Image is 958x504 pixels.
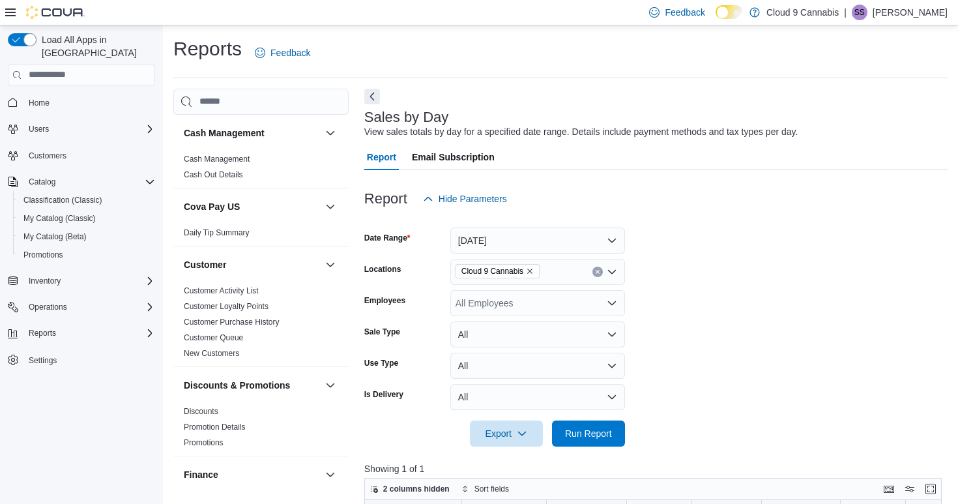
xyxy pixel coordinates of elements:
span: Run Report [565,427,612,440]
button: Customer [184,258,320,271]
span: Report [367,144,396,170]
button: All [450,384,625,410]
a: Customer Loyalty Points [184,302,269,311]
button: Classification (Classic) [13,191,160,209]
div: Discounts & Promotions [173,404,349,456]
button: Users [23,121,54,137]
button: Discounts & Promotions [184,379,320,392]
span: Classification (Classic) [23,195,102,205]
button: Reports [3,324,160,342]
button: Home [3,93,160,112]
span: Users [29,124,49,134]
label: Is Delivery [364,389,403,400]
h3: Discounts & Promotions [184,379,290,392]
button: Settings [3,350,160,369]
span: My Catalog (Classic) [18,211,155,226]
span: Inventory [23,273,155,289]
a: Settings [23,353,62,368]
button: All [450,353,625,379]
button: Operations [3,298,160,316]
a: Promotion Details [184,422,246,432]
button: Catalog [3,173,160,191]
button: Next [364,89,380,104]
span: Users [23,121,155,137]
span: Settings [23,351,155,368]
span: SS [854,5,865,20]
a: Customer Purchase History [184,318,280,327]
button: Customers [3,146,160,165]
button: 2 columns hidden [365,481,455,497]
button: Cova Pay US [323,199,338,215]
p: Showing 1 of 1 [364,462,948,475]
span: My Catalog (Classic) [23,213,96,224]
button: Promotions [13,246,160,264]
button: Discounts & Promotions [323,378,338,393]
a: Cash Out Details [184,170,243,179]
span: Home [23,95,155,111]
h3: Report [364,191,407,207]
span: Load All Apps in [GEOGRAPHIC_DATA] [36,33,155,59]
nav: Complex example [8,88,155,404]
label: Employees [364,295,405,306]
span: Reports [23,325,155,341]
span: Feedback [665,6,704,19]
button: Inventory [23,273,66,289]
button: [DATE] [450,228,625,254]
button: All [450,321,625,348]
span: Email Subscription [412,144,495,170]
button: My Catalog (Beta) [13,228,160,246]
a: Promotions [184,438,224,447]
span: Classification (Classic) [18,192,155,208]
button: Hide Parameters [418,186,512,212]
span: Promotions [23,250,63,260]
span: 2 columns hidden [383,484,450,494]
a: Daily Tip Summary [184,228,250,237]
label: Locations [364,264,401,274]
a: My Catalog (Classic) [18,211,101,226]
button: My Catalog (Classic) [13,209,160,228]
span: Reports [29,328,56,338]
span: Export [478,421,535,447]
button: Sort fields [456,481,514,497]
button: Cova Pay US [184,200,320,213]
p: | [844,5,847,20]
img: Cova [26,6,85,19]
label: Date Range [364,233,411,243]
input: Dark Mode [716,5,743,19]
button: Display options [902,481,918,497]
button: Keyboard shortcuts [881,481,897,497]
p: Cloud 9 Cannabis [766,5,839,20]
button: Finance [184,468,320,481]
button: Open list of options [607,267,617,277]
div: View sales totals by day for a specified date range. Details include payment methods and tax type... [364,125,798,139]
button: Cash Management [323,125,338,141]
a: New Customers [184,349,239,358]
span: Operations [29,302,67,312]
button: Open list of options [607,298,617,308]
span: Home [29,98,50,108]
button: Users [3,120,160,138]
span: Settings [29,355,57,366]
button: Cash Management [184,126,320,140]
span: Promotions [18,247,155,263]
button: Clear input [592,267,603,277]
a: Promotions [18,247,68,263]
span: Dark Mode [716,19,716,20]
label: Sale Type [364,327,400,337]
label: Use Type [364,358,398,368]
span: Hide Parameters [439,192,507,205]
span: Catalog [23,174,155,190]
a: My Catalog (Beta) [18,229,92,245]
a: Customers [23,148,72,164]
button: Catalog [23,174,61,190]
div: Cova Pay US [173,225,349,246]
span: Catalog [29,177,55,187]
h3: Cova Pay US [184,200,240,213]
h3: Sales by Day [364,110,449,125]
span: Inventory [29,276,61,286]
button: Export [470,421,543,447]
span: Customers [23,147,155,164]
h3: Cash Management [184,126,265,140]
a: Customer Queue [184,333,243,342]
h3: Finance [184,468,218,481]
